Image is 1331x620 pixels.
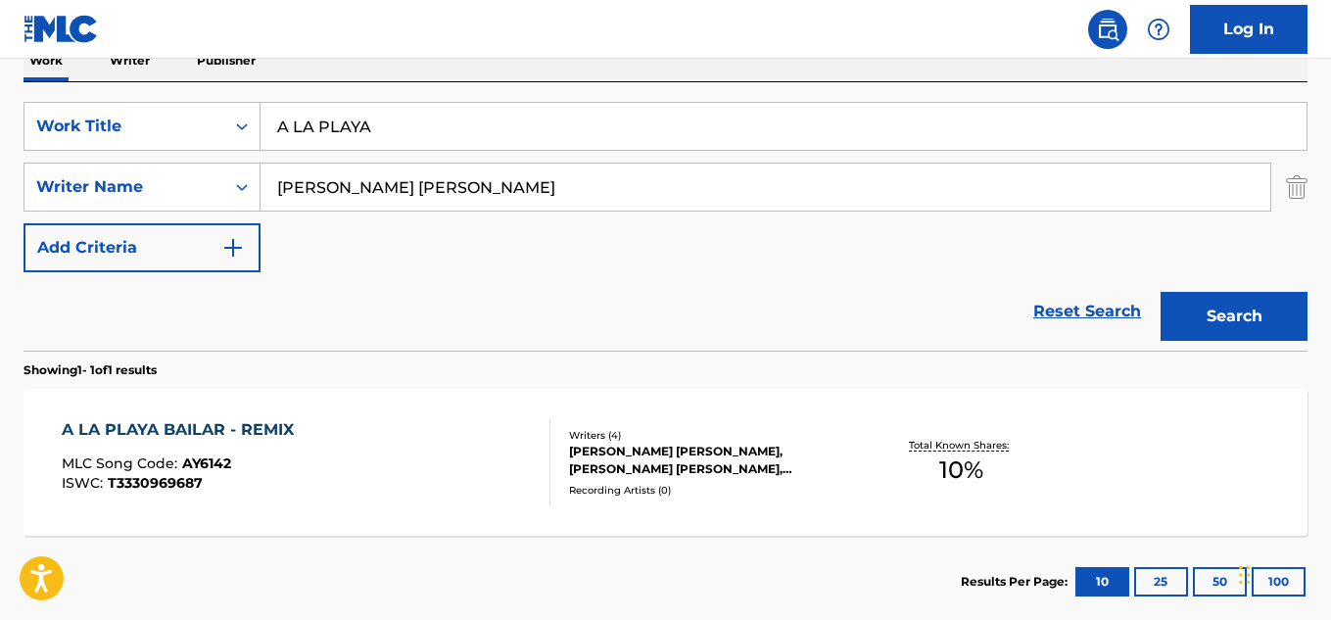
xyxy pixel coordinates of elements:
[961,573,1072,591] p: Results Per Page:
[221,236,245,260] img: 9d2ae6d4665cec9f34b9.svg
[1286,163,1307,212] img: Delete Criterion
[1193,567,1247,596] button: 50
[1088,10,1127,49] a: Public Search
[24,361,157,379] p: Showing 1 - 1 of 1 results
[24,15,99,43] img: MLC Logo
[1075,567,1129,596] button: 10
[104,40,156,81] p: Writer
[24,223,261,272] button: Add Criteria
[1023,290,1151,333] a: Reset Search
[108,474,203,492] span: T3330969687
[62,474,108,492] span: ISWC :
[24,102,1307,351] form: Search Form
[1239,546,1251,604] div: Arrastrar
[24,389,1307,536] a: A LA PLAYA BAILAR - REMIXMLC Song Code:AY6142ISWC:T3330969687Writers (4)[PERSON_NAME] [PERSON_NAM...
[1190,5,1307,54] a: Log In
[62,454,182,472] span: MLC Song Code :
[1233,526,1331,620] div: Widget de chat
[1161,292,1307,341] button: Search
[569,483,855,498] div: Recording Artists ( 0 )
[1233,526,1331,620] iframe: Chat Widget
[1147,18,1170,41] img: help
[939,453,983,488] span: 10 %
[1139,10,1178,49] div: Help
[36,175,213,199] div: Writer Name
[24,40,69,81] p: Work
[569,443,855,478] div: [PERSON_NAME] [PERSON_NAME], [PERSON_NAME] [PERSON_NAME], [PERSON_NAME], [PERSON_NAME]
[62,418,304,442] div: A LA PLAYA BAILAR - REMIX
[909,438,1014,453] p: Total Known Shares:
[191,40,261,81] p: Publisher
[182,454,231,472] span: AY6142
[569,428,855,443] div: Writers ( 4 )
[36,115,213,138] div: Work Title
[1096,18,1119,41] img: search
[1134,567,1188,596] button: 25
